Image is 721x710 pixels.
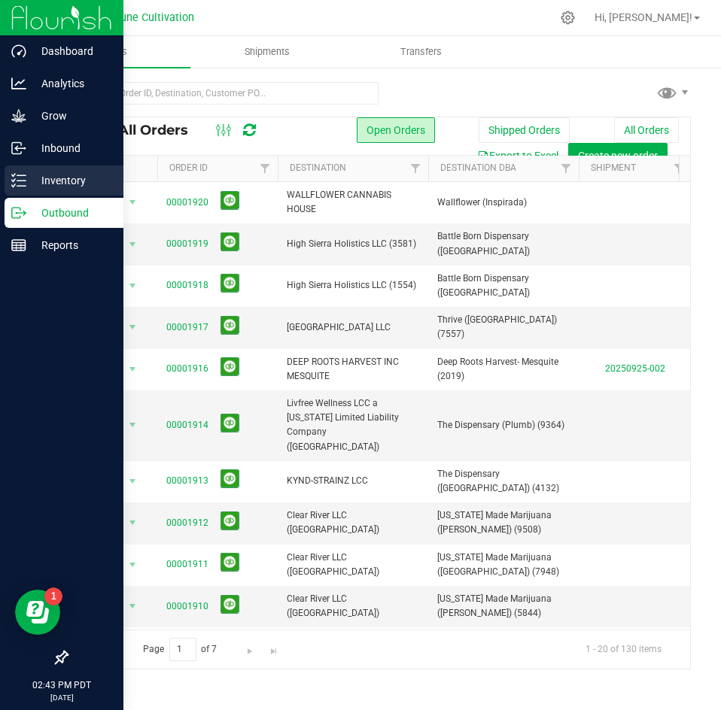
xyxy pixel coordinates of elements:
[11,238,26,253] inline-svg: Reports
[263,638,284,658] a: Go to the last page
[437,272,570,300] span: Battle Born Dispensary ([GEOGRAPHIC_DATA])
[123,317,142,338] span: select
[123,234,142,255] span: select
[568,143,668,168] button: Create new order
[123,596,142,617] span: select
[123,359,142,380] span: select
[166,418,208,432] a: 00001914
[169,638,196,661] input: 1
[166,474,208,488] a: 00001913
[667,156,692,181] a: Filter
[166,278,208,293] a: 00001918
[123,275,142,296] span: select
[287,237,419,251] span: High Sierra Holistics LLC (3581)
[166,557,208,572] a: 00001911
[44,587,62,605] iframe: Resource center unread badge
[114,11,194,24] span: Dune Cultivation
[287,188,419,217] span: WALLFLOWER CANNABIS HOUSE
[130,638,230,661] span: Page of 7
[224,45,310,59] span: Shipments
[437,313,570,341] span: Thrive ([GEOGRAPHIC_DATA]) (7557)
[287,508,419,537] span: Clear River LLC ([GEOGRAPHIC_DATA])
[123,471,142,492] span: select
[11,141,26,156] inline-svg: Inbound
[7,692,117,703] p: [DATE]
[591,162,636,173] a: Shipment
[287,551,419,579] span: Clear River LLC ([GEOGRAPHIC_DATA])
[437,467,570,496] span: The Dispensary ([GEOGRAPHIC_DATA]) (4132)
[166,362,208,376] a: 00001916
[166,237,208,251] a: 00001919
[253,156,278,181] a: Filter
[554,156,579,181] a: Filter
[123,414,142,435] span: select
[345,36,499,68] a: Transfers
[26,171,117,190] p: Inventory
[11,205,26,220] inline-svg: Outbound
[169,162,208,173] a: Order ID
[578,150,658,162] span: Create new order
[437,592,570,620] span: [US_STATE] Made Marijuana ([PERSON_NAME]) (5844)
[118,122,203,138] span: All Orders
[287,592,419,620] span: Clear River LLC ([GEOGRAPHIC_DATA])
[7,678,117,692] p: 02:43 PM PDT
[437,551,570,579] span: [US_STATE] Made Marijuana ([GEOGRAPHIC_DATA]) (7948)
[26,139,117,157] p: Inbound
[26,107,117,125] p: Grow
[437,196,570,210] span: Wallflower (Inspirada)
[123,512,142,533] span: select
[403,156,428,181] a: Filter
[287,355,419,384] span: DEEP ROOTS HARVEST INC MESQUITE
[614,117,679,143] button: All Orders
[479,117,570,143] button: Shipped Orders
[287,396,419,454] span: Livfree Wellness LCC a [US_STATE] Limited Liability Company ([GEOGRAPHIC_DATA])
[287,474,419,488] span: KYND-STRAINZ LCC
[11,173,26,188] inline-svg: Inventory
[558,11,577,25] div: Manage settings
[15,590,60,635] iframe: Resource center
[595,11,692,23] span: Hi, [PERSON_NAME]!
[11,76,26,91] inline-svg: Analytics
[440,162,516,173] a: Destination DBA
[357,117,435,143] button: Open Orders
[11,108,26,123] inline-svg: Grow
[123,192,142,213] span: select
[26,204,117,222] p: Outbound
[11,44,26,59] inline-svg: Dashboard
[380,45,462,59] span: Transfers
[26,236,117,254] p: Reports
[437,355,570,384] span: Deep Roots Harvest- Mesquite (2019)
[605,363,665,374] a: 20250925-002
[190,36,345,68] a: Shipments
[166,196,208,210] a: 00001920
[166,320,208,335] a: 00001917
[166,516,208,530] a: 00001912
[437,508,570,537] span: [US_STATE] Made Marijuana ([PERSON_NAME]) (9508)
[290,162,346,173] a: Destination
[437,418,570,432] span: The Dispensary (Plumb) (9364)
[287,320,419,335] span: [GEOGRAPHIC_DATA] LLC
[573,638,674,660] span: 1 - 20 of 130 items
[437,229,570,258] span: Battle Born Dispensary ([GEOGRAPHIC_DATA])
[26,42,117,60] p: Dashboard
[239,638,261,658] a: Go to the next page
[166,599,208,614] a: 00001910
[467,143,568,168] button: Export to Excel
[66,82,379,105] input: Search Order ID, Destination, Customer PO...
[123,554,142,575] span: select
[287,278,419,293] span: High Sierra Holistics LLC (1554)
[26,74,117,93] p: Analytics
